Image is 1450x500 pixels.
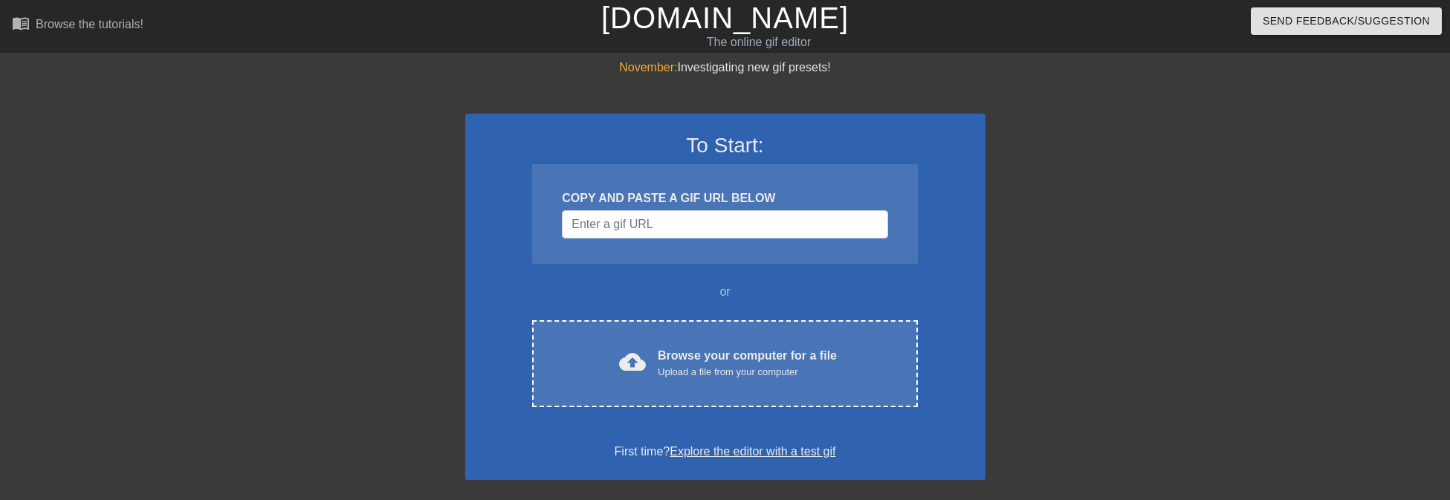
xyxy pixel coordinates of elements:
h3: To Start: [485,133,966,158]
div: The online gif editor [491,33,1026,51]
div: COPY AND PASTE A GIF URL BELOW [562,189,887,207]
span: menu_book [12,14,30,32]
input: Username [562,210,887,238]
div: First time? [485,443,966,461]
div: or [504,283,947,301]
span: Send Feedback/Suggestion [1263,12,1430,30]
a: [DOMAIN_NAME] [601,1,849,34]
div: Browse the tutorials! [36,18,143,30]
a: Browse the tutorials! [12,14,143,37]
a: Explore the editor with a test gif [670,445,835,458]
div: Browse your computer for a file [658,347,837,380]
span: November: [619,61,677,74]
div: Investigating new gif presets! [465,59,985,77]
div: Upload a file from your computer [658,365,837,380]
span: cloud_upload [619,348,646,375]
button: Send Feedback/Suggestion [1251,7,1442,35]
